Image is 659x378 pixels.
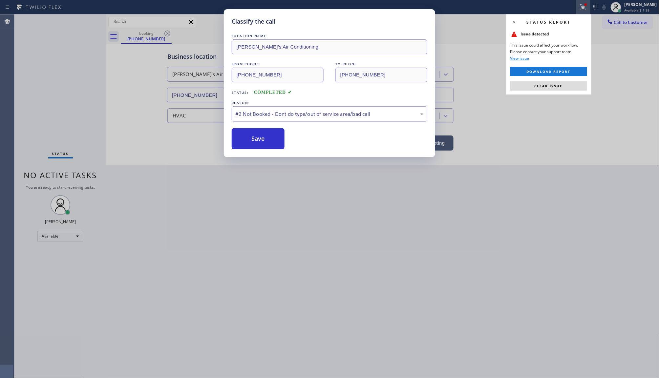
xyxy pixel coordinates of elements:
div: TO PHONE [335,61,427,68]
input: From phone [232,68,324,82]
span: Status: [232,90,249,95]
h5: Classify the call [232,17,275,26]
div: FROM PHONE [232,61,324,68]
button: Save [232,128,285,149]
span: COMPLETED [254,90,292,95]
div: #2 Not Booked - Dont do type/out of service area/bad call [235,110,424,118]
div: REASON: [232,99,427,106]
input: To phone [335,68,427,82]
div: LOCATION NAME [232,32,427,39]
